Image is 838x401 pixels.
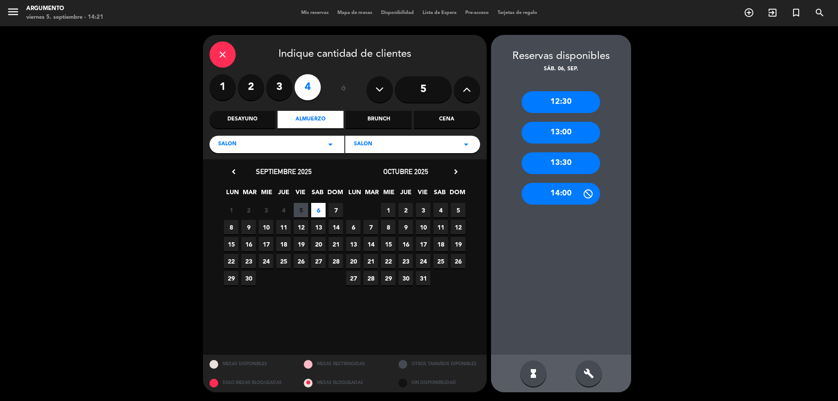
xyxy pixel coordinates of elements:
span: 7 [329,203,343,217]
span: JUE [276,187,291,202]
span: 4 [433,203,448,217]
span: 3 [259,203,273,217]
span: MAR [242,187,257,202]
i: chevron_right [451,167,460,176]
span: 23 [398,254,413,268]
span: 22 [224,254,238,268]
span: 19 [294,237,308,251]
div: 13:30 [522,152,600,174]
span: 27 [311,254,326,268]
span: 5 [451,203,465,217]
span: 20 [311,237,326,251]
span: 25 [433,254,448,268]
span: 31 [416,271,430,285]
span: 23 [241,254,256,268]
span: 11 [433,220,448,234]
span: 19 [451,237,465,251]
span: 18 [276,237,291,251]
div: 14:00 [522,183,600,205]
span: 10 [259,220,273,234]
span: Mis reservas [297,10,333,15]
span: MAR [364,187,379,202]
span: 27 [346,271,361,285]
span: Mapa de mesas [333,10,377,15]
span: 16 [398,237,413,251]
span: 9 [398,220,413,234]
div: Reservas disponibles [491,48,631,65]
span: 13 [311,220,326,234]
span: Lista de Espera [418,10,461,15]
span: 28 [329,254,343,268]
span: SALON [354,140,372,149]
button: menu [7,5,20,21]
span: 6 [346,220,361,234]
span: 29 [224,271,238,285]
div: 12:30 [522,91,600,113]
span: 7 [364,220,378,234]
span: VIE [416,187,430,202]
span: LUN [347,187,362,202]
span: 28 [364,271,378,285]
span: septiembre 2025 [256,167,312,176]
span: 24 [259,254,273,268]
div: SOLO MESAS BLOQUEADAS [203,374,298,392]
span: 9 [241,220,256,234]
div: MESAS BLOQUEADAS [297,374,392,392]
span: 13 [346,237,361,251]
i: exit_to_app [767,7,778,18]
div: 13:00 [522,122,600,144]
span: Pre-acceso [461,10,493,15]
span: MIE [259,187,274,202]
span: 15 [224,237,238,251]
i: hourglass_full [528,368,539,379]
span: 22 [381,254,395,268]
span: 16 [241,237,256,251]
span: 3 [416,203,430,217]
div: SIN DISPONIBILIDAD [392,374,487,392]
div: MESAS DISPONIBLES [203,355,298,374]
div: Cena [414,111,480,128]
span: 1 [381,203,395,217]
span: 6 [311,203,326,217]
span: 26 [294,254,308,268]
span: 2 [241,203,256,217]
span: SAB [433,187,447,202]
div: ó [330,74,358,105]
div: Almuerzo [278,111,343,128]
span: 4 [276,203,291,217]
span: Tarjetas de regalo [493,10,542,15]
div: Brunch [346,111,412,128]
span: 8 [224,220,238,234]
span: 12 [294,220,308,234]
span: 17 [259,237,273,251]
span: 30 [241,271,256,285]
span: MIE [381,187,396,202]
i: arrow_drop_down [325,139,336,150]
div: sáb. 06, sep. [491,65,631,74]
span: 17 [416,237,430,251]
span: SAB [310,187,325,202]
span: LUN [225,187,240,202]
span: 18 [433,237,448,251]
span: DOM [327,187,342,202]
span: 26 [451,254,465,268]
span: 12 [451,220,465,234]
div: OTROS TAMAÑOS DIPONIBLES [392,355,487,374]
span: 5 [294,203,308,217]
label: 4 [295,74,321,100]
span: SALON [218,140,237,149]
span: octubre 2025 [383,167,428,176]
div: Argumento [26,4,103,13]
label: 1 [209,74,236,100]
div: viernes 5. septiembre - 14:21 [26,13,103,22]
span: 8 [381,220,395,234]
i: turned_in_not [791,7,801,18]
i: add_circle_outline [744,7,754,18]
i: arrow_drop_down [461,139,471,150]
span: 20 [346,254,361,268]
div: MESAS RESTRINGIDAS [297,355,392,374]
span: 11 [276,220,291,234]
span: 21 [329,237,343,251]
span: 2 [398,203,413,217]
span: DOM [450,187,464,202]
